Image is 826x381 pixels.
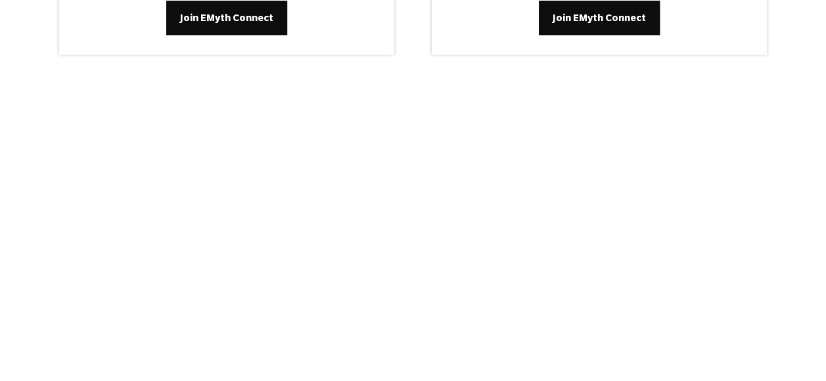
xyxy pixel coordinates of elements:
iframe: HubSpot Video [167,101,660,378]
a: Join EMyth Connect [166,1,287,35]
iframe: Chat Widget [760,318,826,381]
span: Join EMyth Connect [180,11,273,25]
span: Join EMyth Connect [553,11,646,25]
a: Join EMyth Connect [539,1,660,35]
